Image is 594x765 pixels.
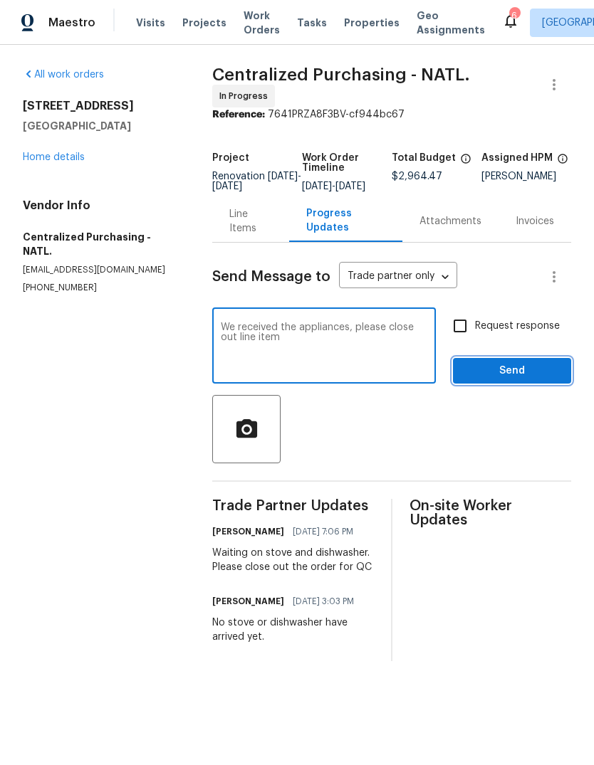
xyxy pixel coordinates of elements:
span: [DATE] [335,181,365,191]
span: $2,964.47 [392,172,442,181]
span: Centralized Purchasing - NATL. [212,66,470,83]
h6: [PERSON_NAME] [212,524,284,539]
h6: [PERSON_NAME] [212,594,284,608]
p: [PHONE_NUMBER] [23,282,178,294]
h4: Vendor Info [23,199,178,213]
span: In Progress [219,89,273,103]
span: Trade Partner Updates [212,499,374,513]
div: 7641PRZA8F3BV-cf944bc67 [212,107,571,122]
span: Send Message to [212,270,330,284]
div: Progress Updates [306,206,385,235]
h5: Centralized Purchasing - NATL. [23,230,178,258]
b: Reference: [212,110,265,120]
span: [DATE] 7:06 PM [293,524,353,539]
span: Renovation [212,172,301,191]
button: Send [453,358,571,384]
a: All work orders [23,70,104,80]
h5: Assigned HPM [481,153,553,163]
span: - [212,172,301,191]
span: Tasks [297,18,327,28]
h5: Work Order Timeline [302,153,392,173]
span: Request response [475,319,560,334]
p: [EMAIL_ADDRESS][DOMAIN_NAME] [23,264,178,276]
div: Trade partner only [339,265,457,289]
a: Home details [23,152,85,162]
div: No stove or dishwasher have arrived yet. [212,616,374,644]
span: Properties [344,16,400,30]
span: On-site Worker Updates [410,499,571,527]
h2: [STREET_ADDRESS] [23,99,178,113]
span: Maestro [48,16,95,30]
h5: Total Budget [392,153,456,163]
span: Geo Assignments [417,9,485,37]
span: [DATE] [212,181,242,191]
span: [DATE] 3:03 PM [293,594,354,608]
span: The hpm assigned to this work order. [557,153,568,172]
h5: [GEOGRAPHIC_DATA] [23,119,178,133]
h5: Project [212,153,249,163]
span: [DATE] [268,172,298,181]
span: Projects [182,16,226,30]
div: [PERSON_NAME] [481,172,571,181]
span: [DATE] [302,181,332,191]
div: Line Items [229,207,272,236]
textarea: We received the appliances, please close out line item [221,322,427,372]
div: Waiting on stove and dishwasher. Please close out the order for QC [212,546,374,574]
span: - [302,181,365,191]
div: Attachments [420,214,481,228]
span: Visits [136,16,165,30]
span: The total cost of line items that have been proposed by Opendoor. This sum includes line items th... [460,153,471,172]
div: 6 [509,9,519,23]
div: Invoices [516,214,554,228]
span: Work Orders [244,9,280,37]
span: Send [464,362,560,380]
